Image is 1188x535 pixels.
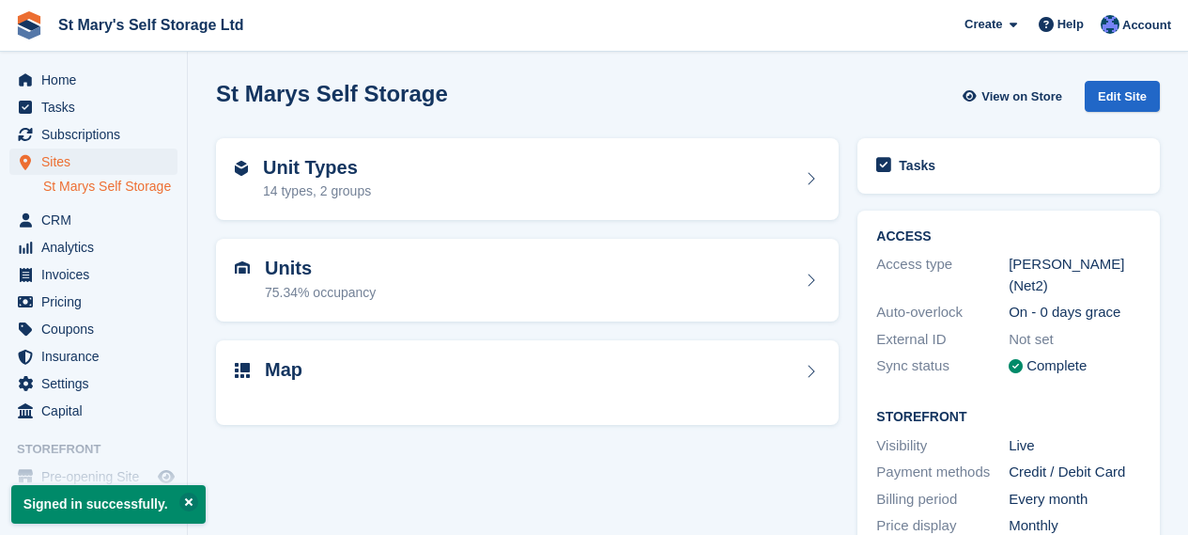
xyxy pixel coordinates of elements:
[41,149,154,175] span: Sites
[235,261,250,275] img: unit-icn-7be61d7bf1b0ce9d3e12c5938cc71ed9869f7b940bace4675aadf7bd6d80202e.svg
[216,138,839,221] a: Unit Types 14 types, 2 groups
[41,121,154,148] span: Subscriptions
[1122,16,1171,35] span: Account
[1009,254,1141,296] div: [PERSON_NAME] (Net2)
[1009,329,1141,351] div: Not set
[216,81,448,106] h2: St Marys Self Storage
[964,15,1002,34] span: Create
[41,464,154,490] span: Pre-opening Site
[876,410,1141,425] h2: Storefront
[876,229,1141,244] h2: ACCESS
[41,67,154,93] span: Home
[876,355,1009,377] div: Sync status
[9,261,177,288] a: menu
[17,440,187,459] span: Storefront
[9,67,177,93] a: menu
[263,157,371,179] h2: Unit Types
[41,207,154,233] span: CRM
[876,462,1009,483] div: Payment methods
[235,363,250,378] img: map-icn-33ee37083ee616e46c38cad1a60f524a97daa1e2b2c8c0bc3eb3415660979fc1.svg
[9,370,177,397] a: menu
[265,258,376,279] h2: Units
[1026,355,1087,377] div: Complete
[1009,435,1141,457] div: Live
[41,289,154,315] span: Pricing
[41,261,154,288] span: Invoices
[41,370,154,397] span: Settings
[9,121,177,148] a: menu
[9,94,177,120] a: menu
[9,207,177,233] a: menu
[43,178,177,196] a: St Marys Self Storage
[876,302,1009,323] div: Auto-overlock
[41,398,154,424] span: Capital
[216,340,839,426] a: Map
[876,254,1009,296] div: Access type
[1009,462,1141,483] div: Credit / Debit Card
[263,181,371,201] div: 14 types, 2 groups
[9,289,177,315] a: menu
[41,94,154,120] span: Tasks
[41,343,154,370] span: Insurance
[9,149,177,175] a: menu
[876,489,1009,511] div: Billing period
[876,329,1009,351] div: External ID
[1009,302,1141,323] div: On - 0 days grace
[981,87,1062,106] span: View on Store
[9,234,177,260] a: menu
[265,283,376,303] div: 75.34% occupancy
[1085,81,1160,119] a: Edit Site
[9,464,177,490] a: menu
[15,11,43,39] img: stora-icon-8386f47178a22dfd0bd8f6a31ec36ba5ce8667c1dd55bd0f319d3a0aa187defe.svg
[899,157,935,174] h2: Tasks
[9,343,177,370] a: menu
[1009,489,1141,511] div: Every month
[216,239,839,322] a: Units 75.34% occupancy
[1085,81,1160,112] div: Edit Site
[1057,15,1084,34] span: Help
[1101,15,1119,34] img: Matthew Keenan
[9,398,177,424] a: menu
[235,161,248,176] img: unit-type-icn-2b2737a686de81e16bb02015468b77c625bbabd49415b5ef34ead5e3b44a266d.svg
[265,359,302,381] h2: Map
[41,316,154,342] span: Coupons
[9,316,177,342] a: menu
[876,435,1009,457] div: Visibility
[51,9,252,40] a: St Mary's Self Storage Ltd
[155,465,177,488] a: Preview store
[960,81,1070,112] a: View on Store
[41,234,154,260] span: Analytics
[11,485,206,524] p: Signed in successfully.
